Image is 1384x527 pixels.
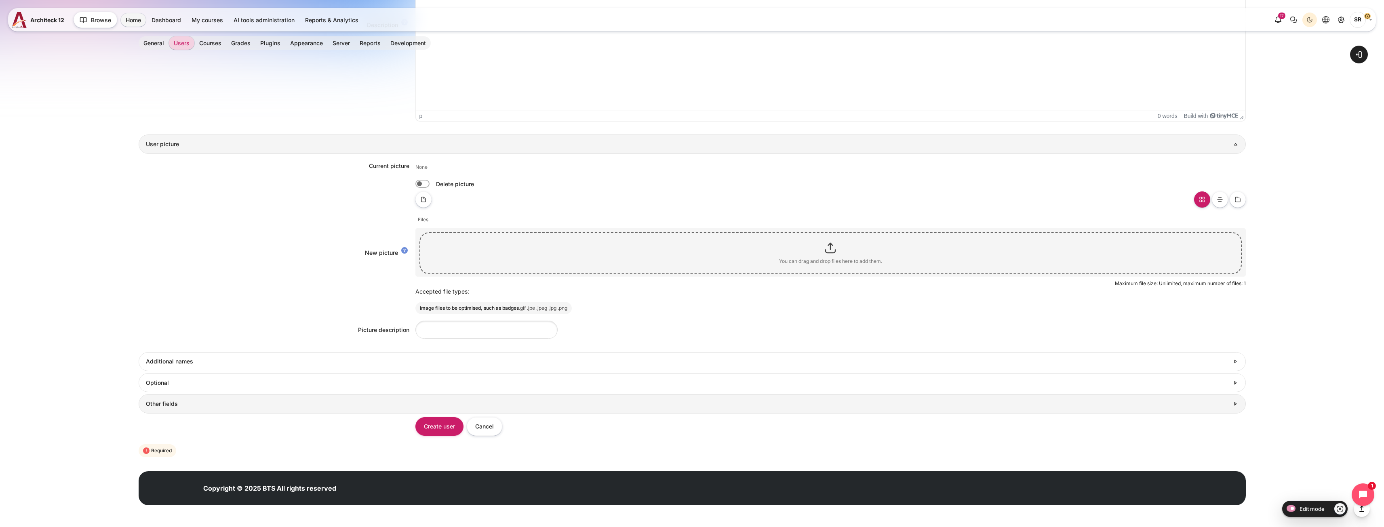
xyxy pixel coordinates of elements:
a: A12 A12 Architeck 12 [12,12,67,28]
div: Dark Mode [1304,14,1316,26]
span: Architeck 12 [30,16,64,24]
small: .gif .jpe .jpeg .jpg .png [519,305,567,311]
h3: Additional names [146,358,1229,365]
a: Site administration [1334,13,1348,27]
div: Press the Up and Down arrow keys to resize the editor. [1240,112,1244,120]
a: AI tools administration [229,13,299,27]
a: Grades [226,36,255,50]
input: Create user [415,417,463,435]
p: New picture [365,249,398,256]
a: General [139,36,169,50]
h3: Optional [146,379,1229,386]
input: Cancel [467,417,502,435]
i: Required field [143,447,151,455]
h3: User picture [146,141,1238,148]
p: Accepted file types: [415,287,1246,296]
div: None [415,164,428,171]
i: Help with New picture [401,248,408,254]
span: Browse [91,16,111,24]
a: User menu [1350,12,1372,28]
button: Languages [1319,13,1333,27]
button: Go to top [1354,501,1370,517]
div: Show notification window with 17 new notifications [1271,13,1285,27]
label: Picture description [358,326,409,333]
img: A12 [12,12,27,28]
a: Files [418,216,428,223]
label: Delete picture [436,180,476,188]
h3: Other fields [146,400,1229,407]
a: Courses [194,36,226,50]
a: Server [328,36,355,50]
a: Users [169,36,194,50]
li: Image files to be optimised, such as badges [420,304,567,312]
a: Reports & Analytics [300,13,363,27]
strong: Copyright © 2025 BTS All rights reserved [203,484,336,492]
label: Current picture [369,162,409,170]
span: Edit mode [1300,506,1325,512]
button: Light Mode Dark Mode [1302,13,1317,27]
a: Dashboard [147,13,186,27]
div: You can drag and drop files here to add them. [779,258,882,265]
a: Development [385,36,431,50]
a: My courses [187,13,228,27]
a: Reports [355,36,385,50]
a: Show/Hide - Region [1334,503,1346,514]
button: Browse [74,12,117,28]
button: 0 words [1158,113,1178,119]
a: Home [121,13,146,27]
div: Required [139,444,176,457]
a: Build with TinyMCE [1184,113,1238,119]
span: Songklod Riraroengjaratsaeng [1350,12,1366,28]
div: 17 [1278,13,1285,19]
span: Maximum file size: Unlimited, maximum number of files: 1 [1115,280,1246,286]
button: There are 0 unread conversations [1286,13,1301,27]
a: Help [400,248,409,254]
a: Appearance [285,36,328,50]
a: Plugins [255,36,285,50]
